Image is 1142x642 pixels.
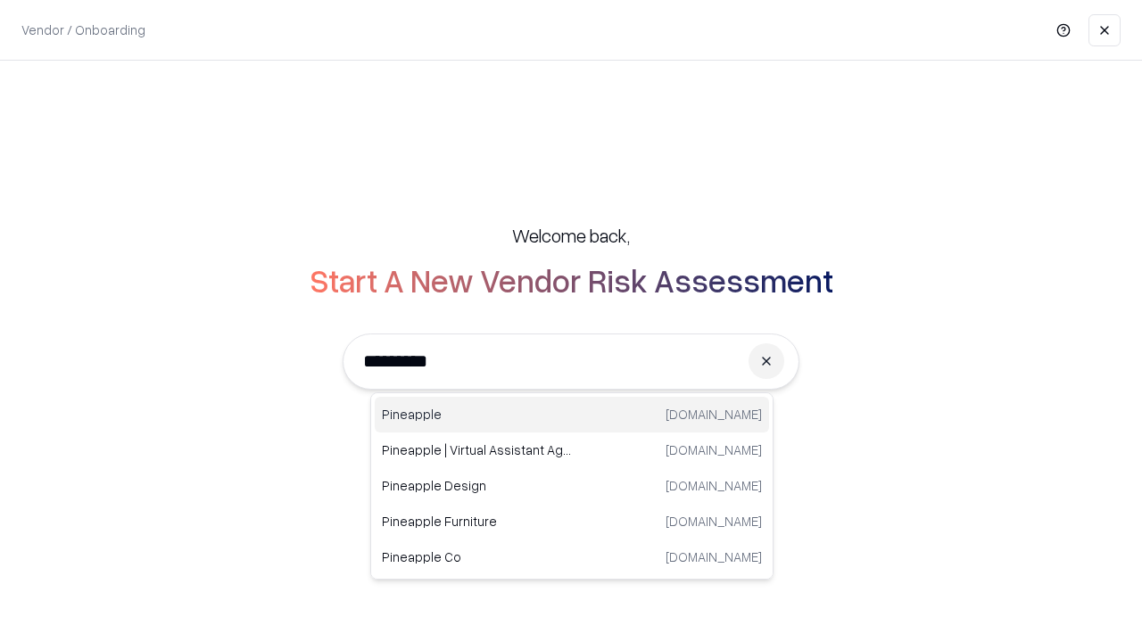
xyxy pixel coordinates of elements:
p: [DOMAIN_NAME] [666,512,762,531]
div: Suggestions [370,392,774,580]
h2: Start A New Vendor Risk Assessment [310,262,833,298]
p: [DOMAIN_NAME] [666,476,762,495]
p: Pineapple Design [382,476,572,495]
p: [DOMAIN_NAME] [666,440,762,459]
p: [DOMAIN_NAME] [666,547,762,566]
p: Vendor / Onboarding [21,21,145,39]
p: Pineapple Furniture [382,512,572,531]
p: Pineapple | Virtual Assistant Agency [382,440,572,459]
p: Pineapple Co [382,547,572,566]
p: [DOMAIN_NAME] [666,405,762,424]
p: Pineapple [382,405,572,424]
h5: Welcome back, [512,223,630,248]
